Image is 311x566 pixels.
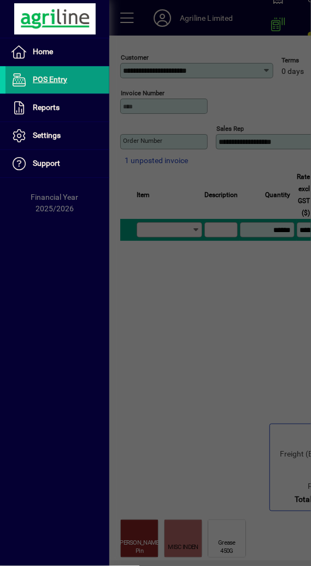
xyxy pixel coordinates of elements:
[33,75,67,84] span: POS Entry
[33,47,53,56] span: Home
[5,122,109,149] a: Settings
[33,131,61,140] span: Settings
[33,159,60,168] span: Support
[5,94,109,122] a: Reports
[33,103,60,112] span: Reports
[5,150,109,177] a: Support
[5,38,109,66] a: Home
